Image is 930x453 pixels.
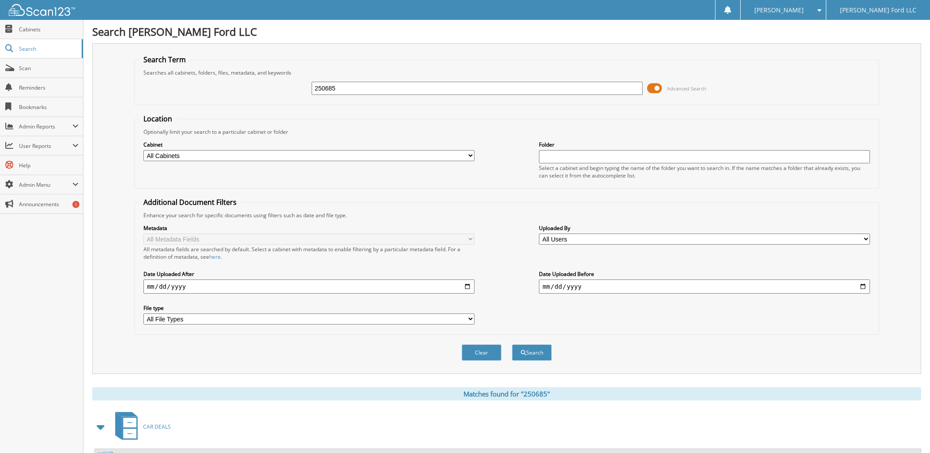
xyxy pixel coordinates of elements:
[9,4,75,16] img: scan123-logo-white.svg
[539,279,870,294] input: end
[139,197,241,207] legend: Additional Document Filters
[139,69,874,76] div: Searches all cabinets, folders, files, metadata, and keywords
[209,253,221,260] a: here
[19,142,72,150] span: User Reports
[139,114,177,124] legend: Location
[139,128,874,136] div: Optionally limit your search to a particular cabinet or folder
[19,84,79,91] span: Reminders
[143,245,474,260] div: All metadata fields are searched by default. Select a cabinet with metadata to enable filtering b...
[143,270,474,278] label: Date Uploaded After
[754,8,804,13] span: [PERSON_NAME]
[19,200,79,208] span: Announcements
[19,123,72,130] span: Admin Reports
[143,423,171,430] span: CAR DEALS
[110,409,171,444] a: CAR DEALS
[139,55,190,64] legend: Search Term
[139,211,874,219] div: Enhance your search for specific documents using filters such as date and file type.
[539,164,870,179] div: Select a cabinet and begin typing the name of the folder you want to search in. If the name match...
[92,24,921,39] h1: Search [PERSON_NAME] Ford LLC
[19,64,79,72] span: Scan
[539,224,870,232] label: Uploaded By
[19,45,77,53] span: Search
[19,103,79,111] span: Bookmarks
[72,201,79,208] div: 1
[143,279,474,294] input: start
[462,344,501,361] button: Clear
[143,141,474,148] label: Cabinet
[539,141,870,148] label: Folder
[19,181,72,189] span: Admin Menu
[143,224,474,232] label: Metadata
[667,85,706,92] span: Advanced Search
[840,8,916,13] span: [PERSON_NAME] Ford LLC
[92,387,921,400] div: Matches found for "250685"
[19,162,79,169] span: Help
[539,270,870,278] label: Date Uploaded Before
[19,26,79,33] span: Cabinets
[143,304,474,312] label: File type
[512,344,552,361] button: Search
